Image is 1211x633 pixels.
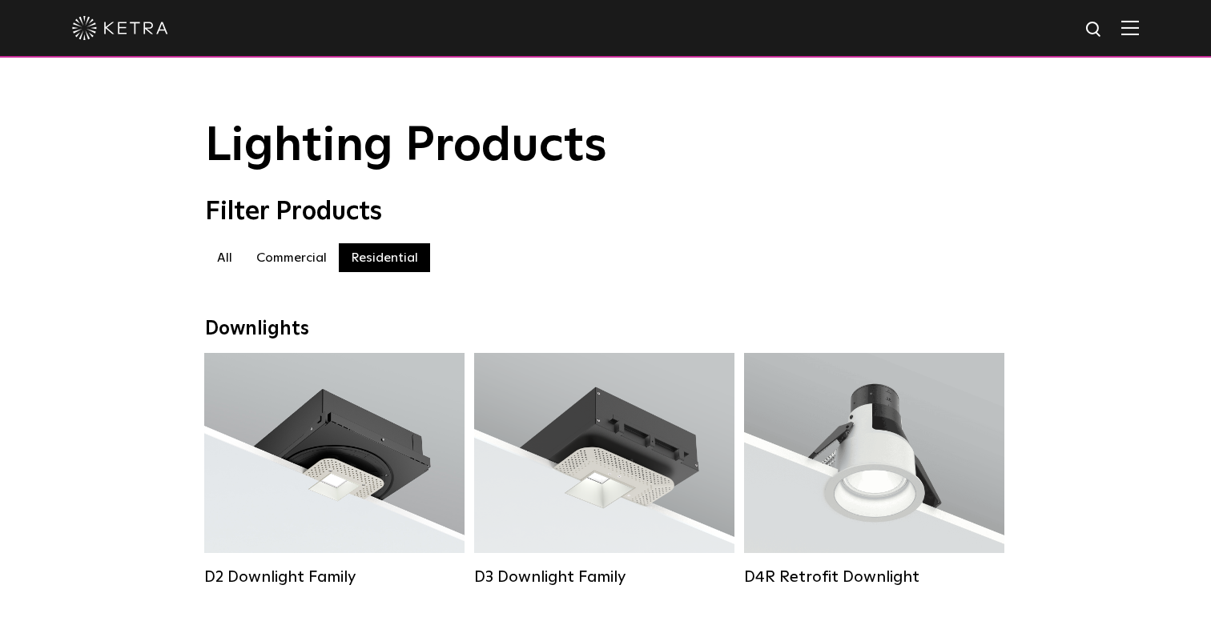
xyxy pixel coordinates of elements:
img: Hamburger%20Nav.svg [1121,20,1139,35]
label: All [205,243,244,272]
img: ketra-logo-2019-white [72,16,168,40]
a: D2 Downlight Family Lumen Output:1200Colors:White / Black / Gloss Black / Silver / Bronze / Silve... [204,353,465,591]
div: Downlights [205,318,1006,341]
div: D4R Retrofit Downlight [744,567,1004,587]
span: Lighting Products [205,122,607,170]
label: Residential [339,243,430,272]
a: D4R Retrofit Downlight Lumen Output:800Colors:White / BlackBeam Angles:15° / 25° / 40° / 60°Watta... [744,353,1004,591]
a: D3 Downlight Family Lumen Output:700 / 900 / 1100Colors:White / Black / Silver / Bronze / Paintab... [474,353,734,591]
div: D2 Downlight Family [204,567,465,587]
label: Commercial [244,243,339,272]
img: search icon [1084,20,1104,40]
div: D3 Downlight Family [474,567,734,587]
div: Filter Products [205,197,1006,227]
